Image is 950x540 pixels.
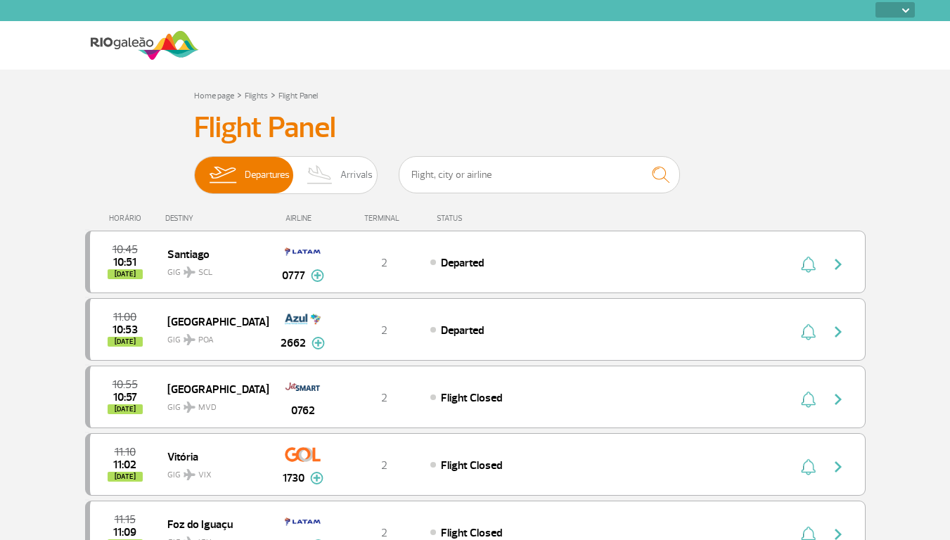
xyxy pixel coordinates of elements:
img: seta-direita-painel-voo.svg [830,391,847,408]
span: 2025-08-25 11:10:00 [115,447,136,457]
img: sino-painel-voo.svg [801,256,816,273]
span: Departed [441,323,484,337]
span: 2025-08-25 10:51:55 [113,257,136,267]
span: 2025-08-25 11:02:34 [113,460,136,470]
span: GIG [167,461,257,482]
h3: Flight Panel [194,110,757,146]
span: 2025-08-25 10:45:00 [113,245,138,255]
span: POA [198,334,214,347]
span: 2025-08-25 11:15:00 [115,515,136,525]
span: Flight Closed [441,526,502,540]
img: destiny_airplane.svg [184,469,195,480]
span: Foz do Iguaçu [167,515,257,533]
img: seta-direita-painel-voo.svg [830,458,847,475]
img: slider-embarque [200,157,245,193]
span: Departed [441,256,484,270]
a: > [237,86,242,103]
img: sino-painel-voo.svg [801,458,816,475]
img: destiny_airplane.svg [184,266,195,278]
div: DESTINY [165,214,268,223]
span: 2025-08-25 10:53:00 [113,325,138,335]
span: 2025-08-25 10:57:00 [113,392,137,402]
span: Flight Closed [441,391,502,405]
span: [DATE] [108,472,143,482]
img: sino-painel-voo.svg [801,391,816,408]
span: GIG [167,326,257,347]
div: TERMINAL [338,214,430,223]
span: [DATE] [108,404,143,414]
img: destiny_airplane.svg [184,401,195,413]
span: Vitória [167,447,257,465]
a: Home page [194,91,234,101]
span: 2025-08-25 10:55:00 [113,380,138,390]
img: slider-desembarque [300,157,341,193]
span: Flight Closed [441,458,502,472]
span: 0762 [291,402,315,419]
span: 2 [381,391,387,405]
span: 2662 [281,335,306,352]
img: mais-info-painel-voo.svg [310,472,323,484]
span: Santiago [167,245,257,263]
span: VIX [198,469,212,482]
span: SCL [198,266,212,279]
div: STATUS [430,214,544,223]
span: MVD [198,401,217,414]
span: 2025-08-25 11:09:29 [113,527,136,537]
span: Arrivals [340,157,373,193]
span: 2 [381,526,387,540]
img: mais-info-painel-voo.svg [311,269,324,282]
img: seta-direita-painel-voo.svg [830,256,847,273]
img: destiny_airplane.svg [184,334,195,345]
a: Flights [245,91,268,101]
span: [DATE] [108,269,143,279]
span: [DATE] [108,337,143,347]
span: [GEOGRAPHIC_DATA] [167,312,257,330]
span: GIG [167,259,257,279]
span: 2 [381,458,387,472]
span: 0777 [282,267,305,284]
a: Flight Panel [278,91,318,101]
span: 1730 [283,470,304,487]
span: 2 [381,256,387,270]
span: 2 [381,323,387,337]
div: HORÁRIO [89,214,166,223]
div: AIRLINE [268,214,338,223]
span: Departures [245,157,290,193]
img: sino-painel-voo.svg [801,323,816,340]
span: GIG [167,394,257,414]
input: Flight, city or airline [399,156,680,193]
img: mais-info-painel-voo.svg [312,337,325,349]
span: [GEOGRAPHIC_DATA] [167,380,257,398]
span: 2025-08-25 11:00:00 [113,312,136,322]
img: seta-direita-painel-voo.svg [830,323,847,340]
a: > [271,86,276,103]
